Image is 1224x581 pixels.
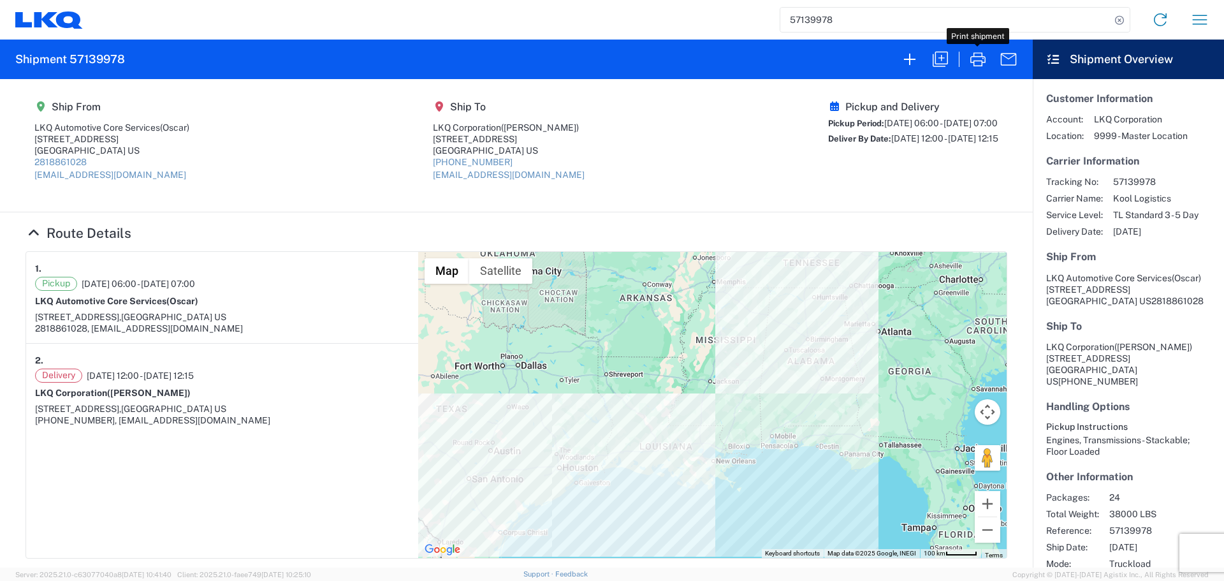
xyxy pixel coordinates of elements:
[1046,114,1084,125] span: Account:
[1046,525,1099,536] span: Reference:
[555,570,588,578] a: Feedback
[1046,341,1211,387] address: [GEOGRAPHIC_DATA] US
[421,541,463,558] img: Google
[421,541,463,558] a: Open this area in Google Maps (opens a new window)
[34,145,189,156] div: [GEOGRAPHIC_DATA] US
[15,52,125,67] h2: Shipment 57139978
[1033,40,1224,79] header: Shipment Overview
[827,550,916,557] span: Map data ©2025 Google, INEGI
[1046,251,1211,263] h5: Ship From
[1151,296,1204,306] span: 2818861028
[1046,422,1211,432] h6: Pickup Instructions
[1109,492,1182,503] span: 24
[433,145,585,156] div: [GEOGRAPHIC_DATA] US
[924,550,945,557] span: 100 km
[884,118,998,128] span: [DATE] 06:00 - [DATE] 07:00
[433,101,585,113] h5: Ship To
[1046,541,1099,553] span: Ship Date:
[1046,176,1103,188] span: Tracking No:
[1046,284,1130,295] span: [STREET_ADDRESS]
[35,312,121,322] span: [STREET_ADDRESS],
[34,101,189,113] h5: Ship From
[1109,541,1182,553] span: [DATE]
[1058,376,1138,386] span: [PHONE_NUMBER]
[107,388,191,398] span: ([PERSON_NAME])
[122,571,171,578] span: [DATE] 10:41:40
[25,225,131,241] a: Hide Details
[1172,273,1201,283] span: (Oscar)
[1046,342,1192,364] span: LKQ Corporation [STREET_ADDRESS]
[166,296,198,306] span: (Oscar)
[1012,569,1209,580] span: Copyright © [DATE]-[DATE] Agistix Inc., All Rights Reserved
[35,369,82,383] span: Delivery
[1113,209,1198,221] span: TL Standard 3 - 5 Day
[177,571,311,578] span: Client: 2025.21.0-faee749
[1046,471,1211,483] h5: Other Information
[975,517,1000,543] button: Zoom out
[1046,155,1211,167] h5: Carrier Information
[1109,508,1182,520] span: 38000 LBS
[501,122,579,133] span: ([PERSON_NAME])
[891,133,998,143] span: [DATE] 12:00 - [DATE] 12:15
[34,122,189,133] div: LKQ Automotive Core Services
[1046,401,1211,413] h5: Handling Options
[34,157,87,167] a: 2818861028
[433,133,585,145] div: [STREET_ADDRESS]
[433,157,513,167] a: [PHONE_NUMBER]
[425,258,469,284] button: Show street map
[35,388,191,398] strong: LKQ Corporation
[1046,92,1211,105] h5: Customer Information
[1046,193,1103,204] span: Carrier Name:
[1113,176,1198,188] span: 57139978
[35,353,43,369] strong: 2.
[1046,226,1103,237] span: Delivery Date:
[1046,508,1099,520] span: Total Weight:
[1046,492,1099,503] span: Packages:
[828,134,891,143] span: Deliver By Date:
[765,549,820,558] button: Keyboard shortcuts
[1046,272,1211,307] address: [GEOGRAPHIC_DATA] US
[1046,209,1103,221] span: Service Level:
[1113,226,1198,237] span: [DATE]
[828,119,884,128] span: Pickup Period:
[35,415,409,426] div: [PHONE_NUMBER], [EMAIL_ADDRESS][DOMAIN_NAME]
[975,399,1000,425] button: Map camera controls
[1109,525,1182,536] span: 57139978
[975,491,1000,517] button: Zoom in
[469,258,532,284] button: Show satellite imagery
[433,122,585,133] div: LKQ Corporation
[1114,342,1192,352] span: ([PERSON_NAME])
[160,122,189,133] span: (Oscar)
[261,571,311,578] span: [DATE] 10:25:10
[35,323,409,334] div: 2818861028, [EMAIL_ADDRESS][DOMAIN_NAME]
[985,552,1003,559] a: Terms
[1046,434,1211,457] div: Engines, Transmissions - Stackable; Floor Loaded
[121,404,226,414] span: [GEOGRAPHIC_DATA] US
[87,370,194,381] span: [DATE] 12:00 - [DATE] 12:15
[82,278,195,290] span: [DATE] 06:00 - [DATE] 07:00
[780,8,1111,32] input: Shipment, tracking or reference number
[34,133,189,145] div: [STREET_ADDRESS]
[1109,558,1182,570] span: Truckload
[35,404,121,414] span: [STREET_ADDRESS],
[975,445,1000,471] button: Drag Pegman onto the map to open Street View
[523,570,555,578] a: Support
[35,296,198,306] strong: LKQ Automotive Core Services
[15,571,171,578] span: Server: 2025.21.0-c63077040a8
[433,170,585,180] a: [EMAIL_ADDRESS][DOMAIN_NAME]
[35,261,41,277] strong: 1.
[1094,130,1188,142] span: 9999 - Master Location
[920,549,981,558] button: Map Scale: 100 km per 46 pixels
[828,101,998,113] h5: Pickup and Delivery
[1113,193,1198,204] span: Kool Logistics
[1046,320,1211,332] h5: Ship To
[34,170,186,180] a: [EMAIL_ADDRESS][DOMAIN_NAME]
[1046,558,1099,570] span: Mode:
[1046,273,1172,283] span: LKQ Automotive Core Services
[1094,114,1188,125] span: LKQ Corporation
[1046,130,1084,142] span: Location:
[121,312,226,322] span: [GEOGRAPHIC_DATA] US
[35,277,77,291] span: Pickup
